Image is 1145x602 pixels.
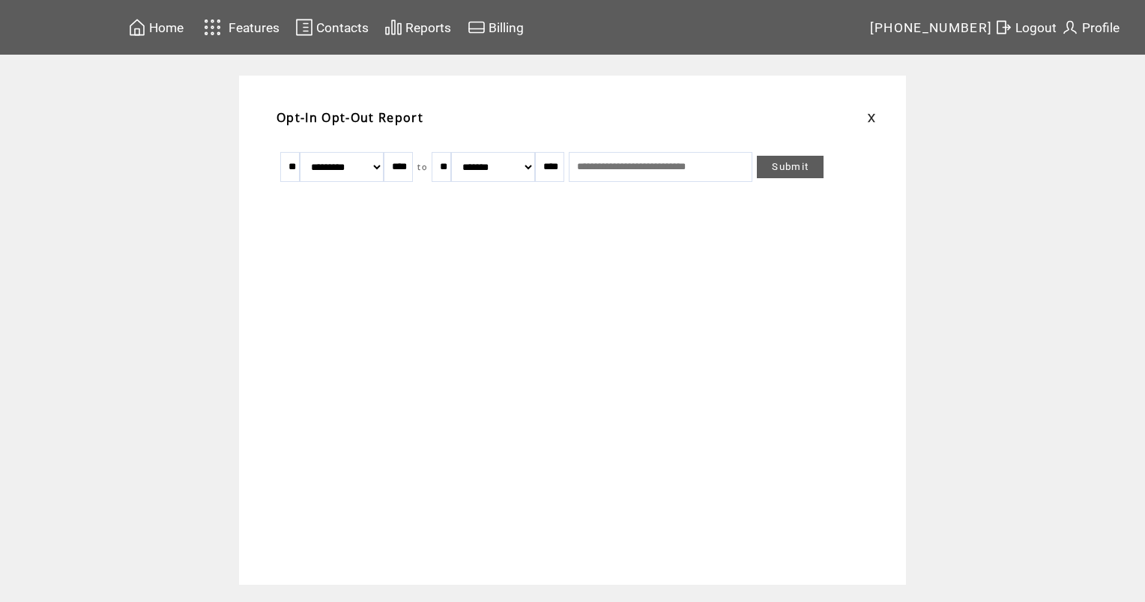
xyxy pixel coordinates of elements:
[1059,16,1122,39] a: Profile
[1015,20,1057,35] span: Logout
[295,18,313,37] img: contacts.svg
[1082,20,1120,35] span: Profile
[128,18,146,37] img: home.svg
[992,16,1059,39] a: Logout
[149,20,184,35] span: Home
[382,16,453,39] a: Reports
[1061,18,1079,37] img: profile.svg
[405,20,451,35] span: Reports
[489,20,524,35] span: Billing
[197,13,282,42] a: Features
[277,109,423,126] span: Opt-In Opt-Out Report
[465,16,526,39] a: Billing
[417,162,427,172] span: to
[384,18,402,37] img: chart.svg
[468,18,486,37] img: creidtcard.svg
[126,16,186,39] a: Home
[994,18,1012,37] img: exit.svg
[870,20,993,35] span: [PHONE_NUMBER]
[229,20,280,35] span: Features
[199,15,226,40] img: features.svg
[757,156,824,178] a: Submit
[316,20,369,35] span: Contacts
[293,16,371,39] a: Contacts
